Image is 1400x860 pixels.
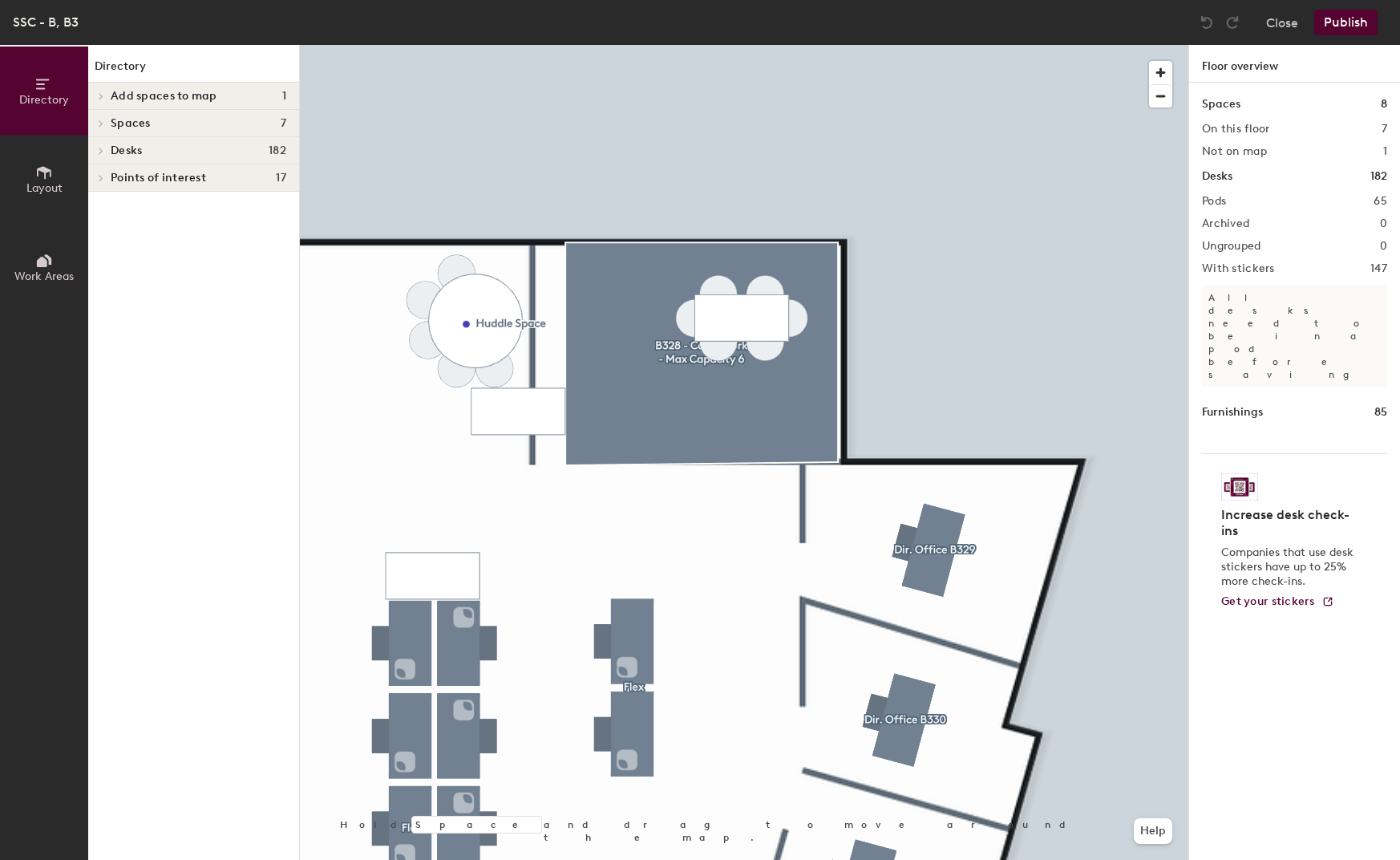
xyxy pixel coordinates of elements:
[1202,168,1232,185] h1: Desks
[1370,168,1387,185] h1: 182
[26,181,63,195] span: Layout
[1370,262,1387,275] h2: 147
[14,270,74,283] span: Work Areas
[1221,473,1258,501] img: Sticker logo
[1224,14,1240,30] img: Redo
[1202,262,1275,275] h2: With stickers
[282,90,286,103] span: 1
[1199,14,1215,30] img: Undo
[1202,285,1387,387] p: All desks need to be in a pod before saving
[269,144,286,157] span: 182
[1314,10,1378,35] button: Publish
[88,58,299,83] h1: Directory
[1266,10,1298,35] button: Close
[1221,507,1358,539] h4: Increase desk check-ins
[1221,595,1334,609] a: Get your stickers
[13,12,79,32] div: SSC - B, B3
[1383,145,1387,158] h2: 1
[281,117,286,130] span: 7
[111,90,217,103] span: Add spaces to map
[1380,240,1387,253] h2: 0
[1374,195,1387,208] h2: 65
[1374,404,1387,421] h1: 85
[1202,95,1240,113] h1: Spaces
[1202,123,1270,136] h2: On this floor
[1202,404,1263,421] h1: Furnishings
[1380,217,1387,230] h2: 0
[1381,95,1387,113] h1: 8
[1221,594,1315,608] span: Get your stickers
[111,144,142,157] span: Desks
[19,93,69,107] span: Directory
[1189,45,1400,83] h1: Floor overview
[1382,123,1387,136] h2: 7
[276,172,286,185] span: 17
[1202,145,1267,158] h2: Not on map
[1202,240,1261,253] h2: Ungrouped
[1221,546,1358,589] p: Companies that use desk stickers have up to 25% more check-ins.
[111,172,206,185] span: Points of interest
[1134,818,1172,844] button: Help
[1202,217,1249,230] h2: Archived
[111,117,151,130] span: Spaces
[1202,195,1226,208] h2: Pods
